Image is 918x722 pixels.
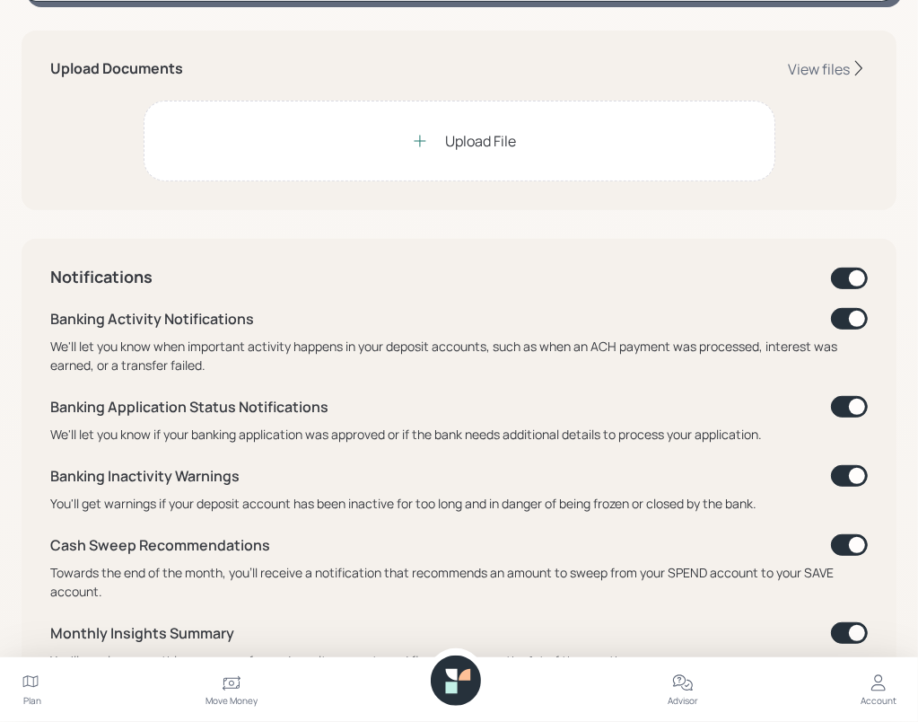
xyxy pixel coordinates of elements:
[23,694,41,708] div: Plan
[50,494,868,513] div: You'll get warnings if your deposit account has been inactive for too long and in danger of being...
[50,425,868,444] div: We'll let you know if your banking application was approved or if the bank needs additional detai...
[50,563,868,601] div: Towards the end of the month, you'll receive a notification that recommends an amount to sweep fr...
[50,465,240,487] div: Banking Inactivity Warnings
[50,337,868,374] div: We'll let you know when important activity happens in your deposit accounts, such as when an ACH ...
[50,534,270,556] div: Cash Sweep Recommendations
[50,651,868,670] div: You'll receive a monthly summary of your deposit accounts and financial plan on the 1st of the mo...
[668,694,698,708] div: Advisor
[205,694,258,708] div: Move Money
[50,308,254,330] div: Banking Activity Notifications
[50,396,328,418] div: Banking Application Status Notifications
[50,622,234,644] div: Monthly Insights Summary
[50,268,153,287] h4: Notifications
[788,59,850,79] div: View files
[445,130,516,152] div: Upload File
[50,60,183,77] h5: Upload Documents
[861,694,896,708] div: Account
